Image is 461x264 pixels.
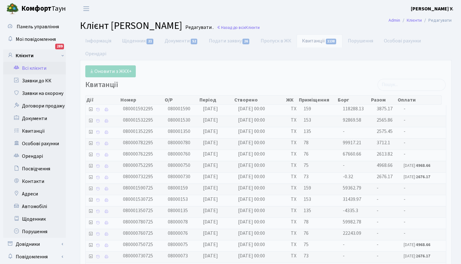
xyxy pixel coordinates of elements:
a: Мої повідомлення289 [3,33,66,46]
b: [PERSON_NAME] У. [411,5,453,12]
span: [DATE] 00:00 [238,252,265,259]
span: [DATE] 00:00 [238,117,265,124]
span: [DATE] 00:00 [238,139,265,146]
li: Редагувати [422,17,452,24]
a: Документи [159,34,203,47]
b: Комфорт [21,3,51,14]
span: - [404,207,443,214]
span: ТХ [291,128,299,135]
span: [DATE] [203,196,218,203]
span: 080000782295 [123,139,153,146]
span: ТХ [291,196,299,203]
span: 76 [304,230,338,237]
span: 159 [304,184,338,192]
span: 153 [304,117,338,124]
a: Пропуск в ЖК [255,34,297,47]
span: ТХ [291,218,299,226]
a: Назад до всіхКлієнти [217,25,260,30]
span: 080000750725 [123,241,153,248]
span: 08000076 [168,230,188,237]
b: 4968.66 [416,242,430,248]
span: 59982.78 [343,218,361,225]
span: 080001590 [168,105,190,112]
img: logo.png [6,3,19,15]
span: 080001530725 [123,196,153,203]
a: Клієнти [3,49,66,62]
a: [PERSON_NAME] У. [411,5,453,13]
span: 080000730725 [123,252,153,259]
span: [DATE] [203,184,218,191]
span: [DATE] [203,162,218,169]
a: Повідомлення [3,250,66,263]
span: [DATE] 00:00 [238,128,265,135]
span: ТХ [291,151,299,158]
small: [DATE]: [404,253,430,259]
span: 31439.97 [343,196,361,203]
a: Орендарі [80,47,112,60]
nav: breadcrumb [379,14,461,27]
th: ЖК [285,96,298,104]
span: ТХ [291,252,299,260]
b: 2676.17 [416,174,430,180]
a: Адреси [3,188,66,200]
a: Особові рахунки [3,137,66,150]
span: 21 [146,39,153,44]
a: Щоденник [117,34,159,47]
span: 4968.66 [377,162,393,169]
span: 080000760 [168,151,190,157]
span: 080000762295 [123,151,153,157]
small: [DATE]: [404,163,430,168]
a: Всі клієнти [3,62,66,74]
small: Редагувати . [184,25,214,30]
span: 3875.17 [377,105,393,112]
span: ТХ [291,105,299,113]
span: [DATE] 00:00 [238,218,265,225]
span: 67660.66 [343,151,361,157]
span: 135 [304,128,338,135]
b: 2676.17 [416,253,430,259]
th: Борг [337,96,370,104]
a: Порушення [3,225,66,238]
a: Орендарі [3,150,66,162]
span: [DATE] [203,207,218,214]
a: Документи [3,112,66,125]
span: 08000078 [168,218,188,225]
span: 080001532295 [123,117,153,124]
span: 080001590725 [123,184,153,191]
th: Разом [370,96,397,104]
span: - [377,230,379,237]
span: [DATE] [203,230,218,237]
span: 52 [191,39,198,44]
span: - [377,184,379,191]
span: 080000760725 [123,230,153,237]
th: Створено [234,96,285,104]
th: Дії [86,96,120,104]
a: Подати заявку [204,34,255,47]
span: [DATE] 00:00 [238,151,265,157]
span: 080001350725 [123,207,153,214]
span: 135 [304,207,338,214]
span: 26 [242,39,249,44]
span: 92869.58 [343,117,361,124]
a: Заявки на охорону [3,87,66,100]
span: 3712.1 [377,139,390,146]
span: [DATE] [203,252,218,259]
a: Квитанції [297,34,342,47]
small: [DATE]: [404,174,430,180]
a: Довідники [3,238,66,250]
input: Пошук... [378,79,446,91]
a: Посвідчення [3,162,66,175]
span: Мої повідомлення [16,36,56,43]
span: 080001592295 [123,105,153,112]
span: Клієнти [246,25,260,30]
span: 22243.09 [343,230,361,237]
span: [DATE] 00:00 [238,207,265,214]
span: 080000780 [168,139,190,146]
span: - [404,151,443,158]
span: Клієнт [PERSON_NAME] [80,19,182,33]
span: 080001530 [168,117,190,124]
a: Клієнти [407,17,422,24]
span: 080000732295 [123,173,153,180]
span: 08000135 [168,207,188,214]
span: [DATE] [203,128,218,135]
